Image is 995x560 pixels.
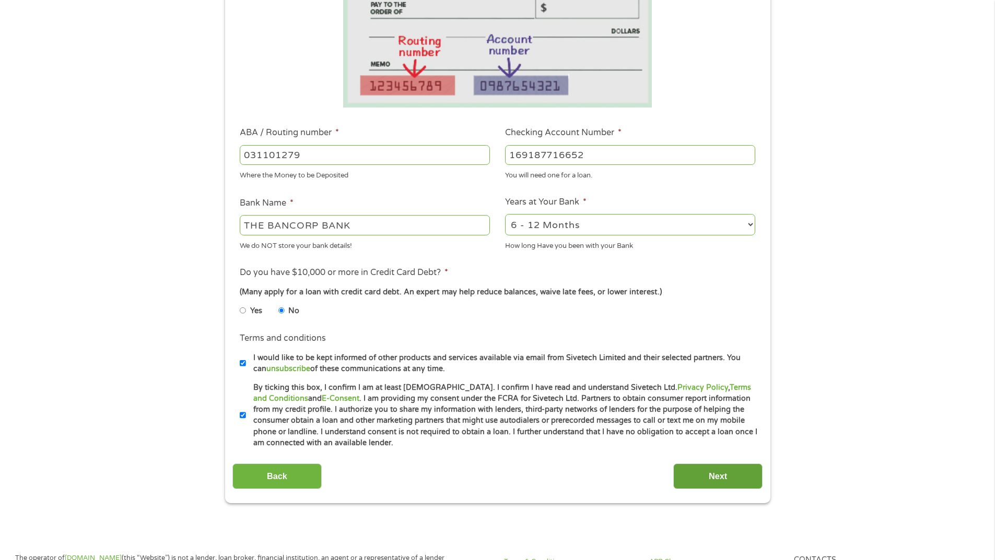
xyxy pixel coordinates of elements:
[246,382,758,449] label: By ticking this box, I confirm I am at least [DEMOGRAPHIC_DATA]. I confirm I have read and unders...
[240,145,490,165] input: 263177916
[505,145,755,165] input: 345634636
[505,197,587,208] label: Years at Your Bank
[232,463,322,489] input: Back
[505,127,622,138] label: Checking Account Number
[250,305,262,317] label: Yes
[246,352,758,375] label: I would like to be kept informed of other products and services available via email from Sivetech...
[240,167,490,181] div: Where the Money to be Deposited
[240,198,294,209] label: Bank Name
[266,364,310,373] a: unsubscribe
[673,463,763,489] input: Next
[322,394,359,403] a: E-Consent
[240,267,448,278] label: Do you have $10,000 or more in Credit Card Debt?
[288,305,299,317] label: No
[677,383,728,392] a: Privacy Policy
[253,383,751,403] a: Terms and Conditions
[505,237,755,251] div: How long Have you been with your Bank
[505,167,755,181] div: You will need one for a loan.
[240,237,490,251] div: We do NOT store your bank details!
[240,333,326,344] label: Terms and conditions
[240,287,755,298] div: (Many apply for a loan with credit card debt. An expert may help reduce balances, waive late fees...
[240,127,339,138] label: ABA / Routing number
